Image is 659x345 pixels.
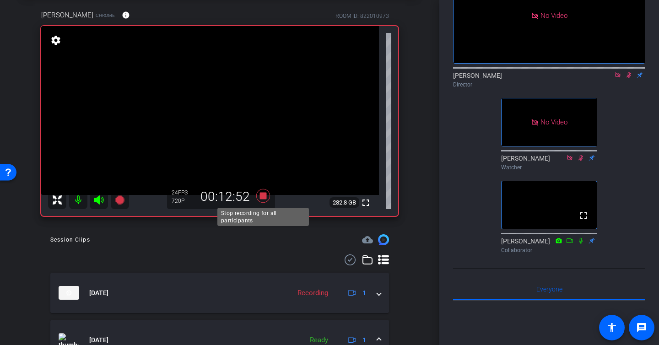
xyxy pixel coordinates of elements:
span: No Video [540,11,567,19]
span: Chrome [96,12,115,19]
div: [PERSON_NAME] [501,154,597,172]
mat-icon: settings [49,35,62,46]
span: [PERSON_NAME] [41,10,93,20]
span: Everyone [536,286,562,292]
mat-expansion-panel-header: thumb-nail[DATE]Recording1 [50,273,389,313]
span: 1 [362,288,366,298]
span: No Video [540,118,567,126]
span: [DATE] [89,335,108,345]
img: thumb-nail [59,286,79,300]
span: FPS [178,189,188,196]
div: Collaborator [501,246,597,254]
div: Stop recording for all participants [217,208,309,226]
mat-icon: fullscreen [578,210,589,221]
div: [PERSON_NAME] [453,71,645,89]
span: [DATE] [89,288,108,298]
mat-icon: message [636,322,647,333]
div: Director [453,81,645,89]
div: Recording [293,288,333,298]
mat-icon: accessibility [606,322,617,333]
span: 282.8 GB [329,197,359,208]
div: 24 [172,189,194,196]
mat-icon: cloud_upload [362,234,373,245]
img: Session clips [378,234,389,245]
span: 1 [362,335,366,345]
div: ROOM ID: 822010973 [335,12,389,20]
mat-icon: fullscreen [360,197,371,208]
div: 720P [172,197,194,205]
div: Session Clips [50,235,90,244]
div: [PERSON_NAME] [501,237,597,254]
span: Destinations for your clips [362,234,373,245]
div: 00:12:52 [194,189,256,205]
div: Watcher [501,163,597,172]
mat-icon: info [122,11,130,19]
